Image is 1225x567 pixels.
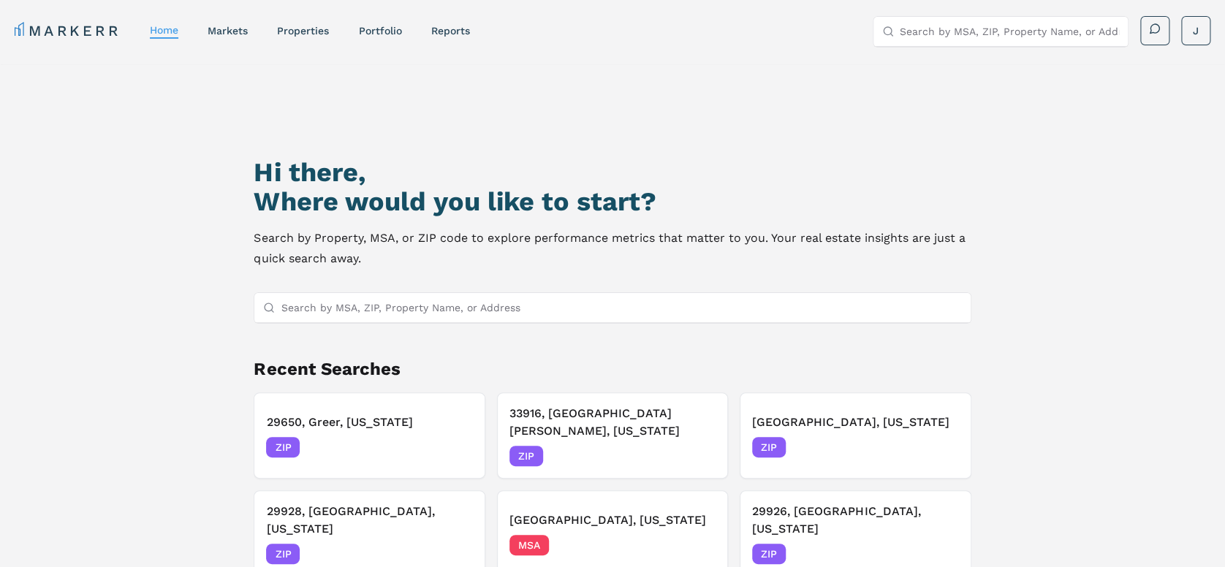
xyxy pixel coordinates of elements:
a: MARKERR [15,20,121,41]
h3: 29928, [GEOGRAPHIC_DATA], [US_STATE] [266,503,472,538]
a: properties [277,25,329,37]
h3: 29926, [GEOGRAPHIC_DATA], [US_STATE] [752,503,958,538]
span: ZIP [509,446,543,466]
span: [DATE] [926,547,959,561]
button: 33916, [GEOGRAPHIC_DATA][PERSON_NAME], [US_STATE]ZIP[DATE] [497,392,728,479]
h2: Where would you like to start? [254,187,971,216]
h3: [GEOGRAPHIC_DATA], [US_STATE] [509,511,716,529]
span: ZIP [266,544,300,564]
span: [DATE] [926,440,959,454]
h3: 33916, [GEOGRAPHIC_DATA][PERSON_NAME], [US_STATE] [509,405,716,440]
a: markets [208,25,248,37]
span: MSA [509,535,549,555]
span: ZIP [266,437,300,457]
button: 29650, Greer, [US_STATE]ZIP[DATE] [254,392,485,479]
input: Search by MSA, ZIP, Property Name, or Address [281,293,961,322]
a: Portfolio [358,25,401,37]
span: ZIP [752,437,786,457]
h1: Hi there, [254,158,971,187]
span: J [1193,23,1199,38]
button: [GEOGRAPHIC_DATA], [US_STATE]ZIP[DATE] [740,392,971,479]
input: Search by MSA, ZIP, Property Name, or Address [900,17,1119,46]
span: [DATE] [683,449,716,463]
a: reports [431,25,469,37]
span: [DATE] [440,440,473,454]
a: home [150,24,178,36]
h2: Recent Searches [254,357,971,381]
span: [DATE] [440,547,473,561]
button: J [1181,16,1210,45]
h3: [GEOGRAPHIC_DATA], [US_STATE] [752,414,958,431]
h3: 29650, Greer, [US_STATE] [266,414,472,431]
span: [DATE] [683,538,716,552]
span: ZIP [752,544,786,564]
p: Search by Property, MSA, or ZIP code to explore performance metrics that matter to you. Your real... [254,228,971,269]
